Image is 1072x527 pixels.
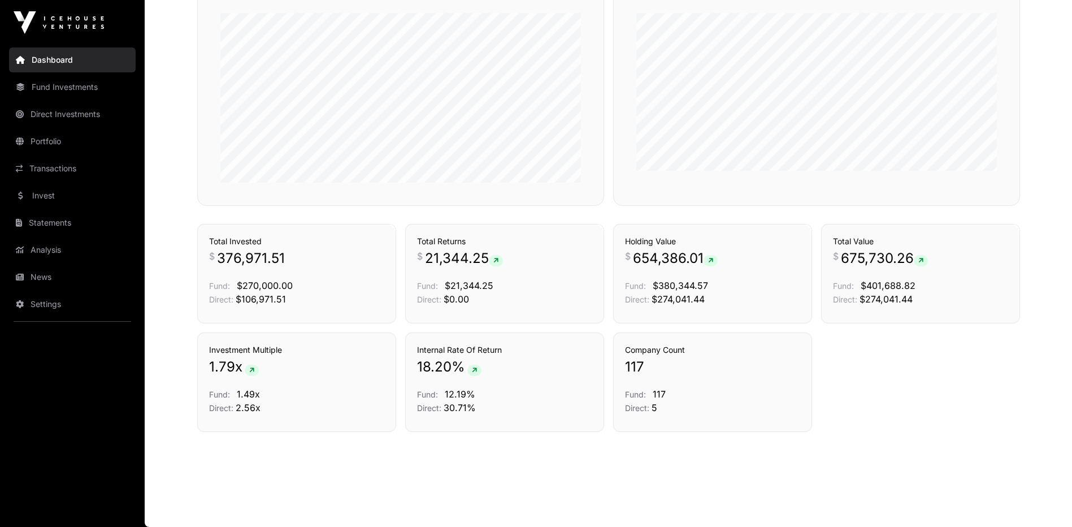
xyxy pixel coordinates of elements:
[9,75,136,100] a: Fund Investments
[625,403,649,413] span: Direct:
[653,280,708,291] span: $380,344.57
[14,11,104,34] img: Icehouse Ventures Logo
[417,390,438,399] span: Fund:
[625,390,646,399] span: Fund:
[236,402,261,413] span: 2.56x
[237,388,260,400] span: 1.49x
[9,210,136,235] a: Statements
[444,402,476,413] span: 30.71%
[444,293,469,305] span: $0.00
[860,293,913,305] span: $274,041.44
[833,236,1008,247] h3: Total Value
[652,293,705,305] span: $274,041.44
[861,280,915,291] span: $401,688.82
[833,281,854,291] span: Fund:
[841,249,928,267] span: 675,730.26
[445,388,475,400] span: 12.19%
[625,236,800,247] h3: Holding Value
[237,280,293,291] span: $270,000.00
[9,292,136,317] a: Settings
[9,183,136,208] a: Invest
[9,265,136,290] a: News
[625,358,644,376] span: 117
[653,388,666,400] span: 117
[417,249,423,263] span: $
[417,358,452,376] span: 18.20
[209,344,384,356] h3: Investment Multiple
[652,402,657,413] span: 5
[425,249,503,267] span: 21,344.25
[235,358,242,376] span: x
[209,295,233,304] span: Direct:
[625,249,631,263] span: $
[625,295,649,304] span: Direct:
[833,295,857,304] span: Direct:
[625,344,800,356] h3: Company Count
[9,47,136,72] a: Dashboard
[209,281,230,291] span: Fund:
[633,249,718,267] span: 654,386.01
[209,249,215,263] span: $
[217,249,285,267] span: 376,971.51
[209,358,235,376] span: 1.79
[417,236,592,247] h3: Total Returns
[417,403,441,413] span: Direct:
[209,403,233,413] span: Direct:
[417,295,441,304] span: Direct:
[9,102,136,127] a: Direct Investments
[9,156,136,181] a: Transactions
[9,237,136,262] a: Analysis
[417,344,592,356] h3: Internal Rate Of Return
[833,249,839,263] span: $
[445,280,493,291] span: $21,344.25
[209,390,230,399] span: Fund:
[452,358,465,376] span: %
[9,129,136,154] a: Portfolio
[625,281,646,291] span: Fund:
[1015,473,1072,527] iframe: Chat Widget
[236,293,286,305] span: $106,971.51
[417,281,438,291] span: Fund:
[209,236,384,247] h3: Total Invested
